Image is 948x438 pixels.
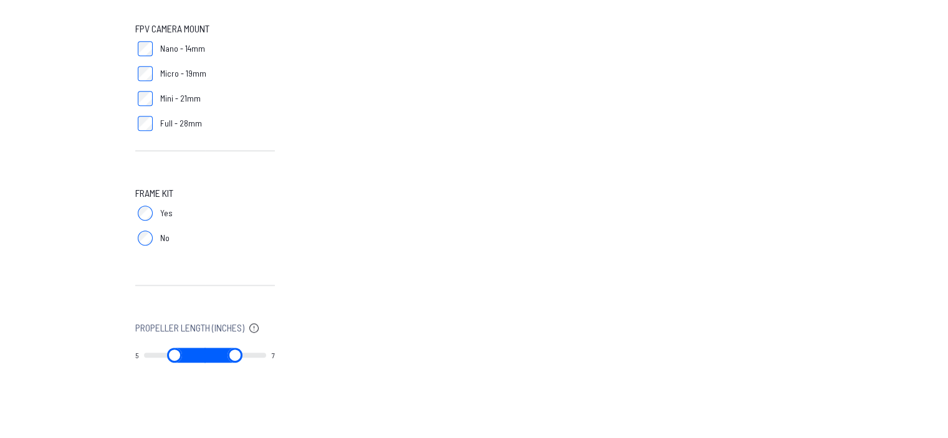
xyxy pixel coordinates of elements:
[160,232,170,244] span: No
[135,21,209,36] span: FPV Camera Mount
[135,320,244,335] span: Propeller Length (Inches)
[135,186,173,201] span: Frame Kit
[138,231,153,245] input: No
[160,67,206,80] span: Micro - 19mm
[138,91,153,106] input: Mini - 21mm
[138,41,153,56] input: Nano - 14mm
[160,117,202,130] span: Full - 28mm
[138,206,153,221] input: Yes
[160,207,173,219] span: Yes
[272,350,275,360] output: 7
[160,92,201,105] span: Mini - 21mm
[135,350,138,360] output: 5
[160,42,205,55] span: Nano - 14mm
[138,116,153,131] input: Full - 28mm
[138,66,153,81] input: Micro - 19mm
